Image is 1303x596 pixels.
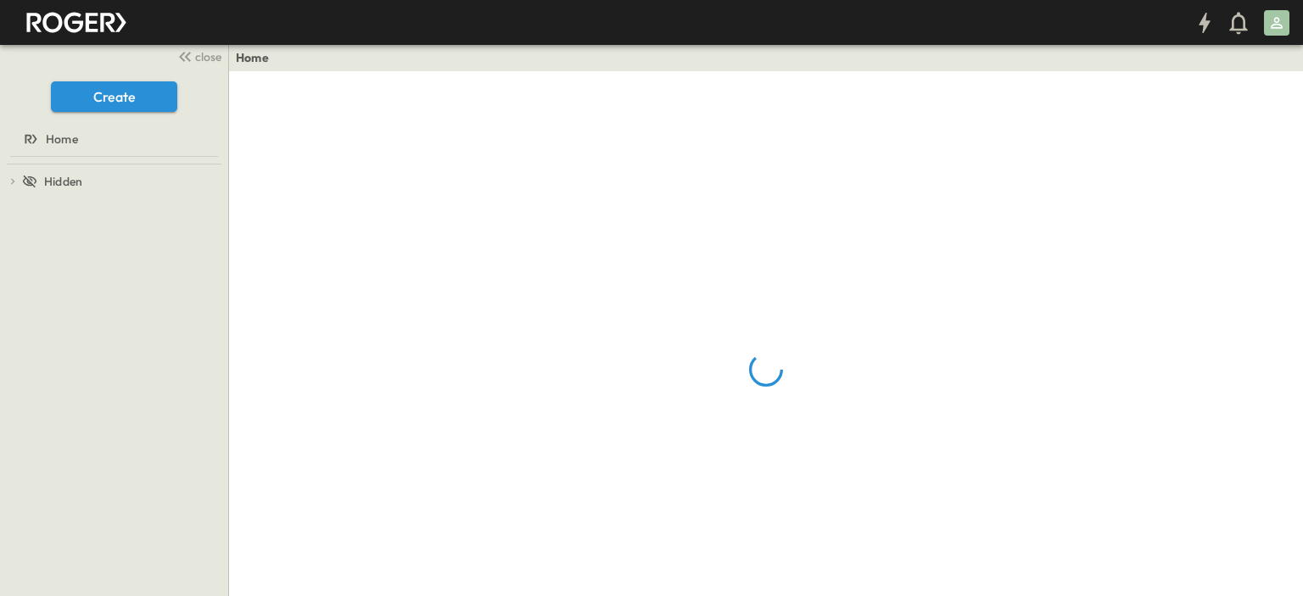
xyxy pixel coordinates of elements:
a: Home [236,49,269,66]
button: Create [51,81,177,112]
a: Home [3,127,221,151]
button: close [171,44,225,68]
span: close [195,48,221,65]
span: Hidden [44,173,82,190]
span: Home [46,131,78,148]
nav: breadcrumbs [236,49,279,66]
